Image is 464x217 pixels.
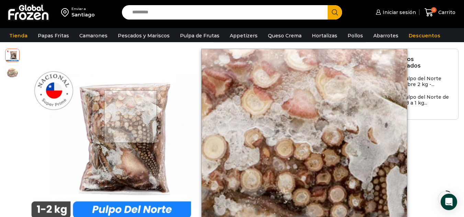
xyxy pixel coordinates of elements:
span: 0 [431,7,437,13]
a: Iniciar sesión [374,5,416,19]
a: Tienda [6,29,31,42]
button: Search button [328,5,342,20]
a: Papas Fritas [34,29,72,42]
div: Open Intercom Messenger [441,194,457,210]
span: pulpo-super-prime-2 [5,48,19,62]
h3: Pulpo del Norte de 0,8 a 1 kg... [401,94,452,106]
div: Enviar a [71,7,95,11]
h2: Productos relacionados [384,56,452,69]
h3: Pulpo del Norte sobre 2 kg -... [401,76,452,87]
a: Hortalizas [308,29,341,42]
p: x kg [214,42,366,59]
a: Pulpa de Frutas [177,29,223,42]
span: Iniciar sesión [381,9,416,16]
img: address-field-icon.svg [61,7,71,18]
a: Camarones [76,29,111,42]
a: Abarrotes [370,29,402,42]
a: Queso Crema [264,29,305,42]
div: Santiago [71,11,95,18]
a: 0 Carrito [423,4,457,21]
span: pulpo- [5,66,19,80]
a: Appetizers [226,29,261,42]
a: Descuentos [405,29,444,42]
a: Pulpo del Norte de 0,8 a 1 kg... [384,94,452,109]
a: Pescados y Mariscos [114,29,173,42]
a: Pollos [344,29,366,42]
a: Pulpo del Norte sobre 2 kg -... [384,76,452,91]
span: Carrito [437,9,455,16]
